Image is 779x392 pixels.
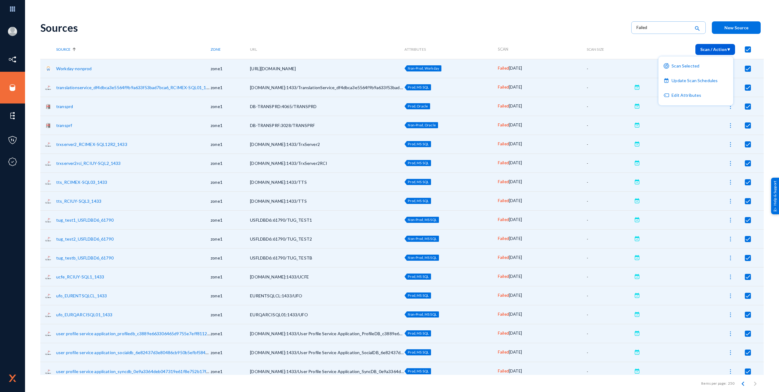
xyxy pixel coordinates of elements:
img: icon-scheduled-purple.svg [664,78,669,83]
img: icon-tag.svg [664,93,669,98]
img: icon-scan-purple.svg [664,63,669,69]
button: Update Scan Schedules [658,74,733,88]
button: Edit Attributes [658,88,733,103]
button: Scan Selected [658,59,733,74]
